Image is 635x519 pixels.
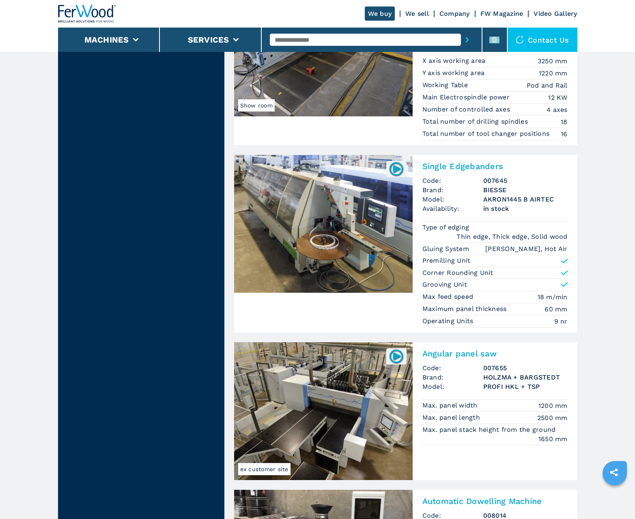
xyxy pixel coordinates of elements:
[508,28,577,52] div: Contact us
[422,256,471,265] p: Premilling Unit
[238,463,291,475] span: ex customer site
[537,413,568,422] em: 2500 mm
[422,280,467,289] p: Grooving Unit
[538,434,568,444] em: 1650 mm
[422,223,471,232] p: Type of edging
[234,342,577,480] a: Angular panel saw HOLZMA + BARGSTEDT PROFI HKL + TSPex customer site007655Angular panel sawCode:0...
[422,373,483,382] span: Brand:
[422,69,487,77] p: Y axis working area
[480,10,523,17] a: FW Magazine
[58,5,116,23] img: Ferwood
[539,69,568,78] em: 1220 mm
[422,363,483,373] span: Code:
[422,105,512,114] p: Number of controlled axes
[534,10,577,17] a: Video Gallery
[234,155,577,332] a: Single Edgebanders BIESSE AKRON1445 B AIRTEC007645Single EdgebandersCode:007645Brand:BIESSEModel:...
[422,117,530,126] p: Total number of drilling spindles
[422,268,493,277] p: Corner Rounding Unit
[561,129,568,139] em: 16
[545,305,567,314] em: 60 mm
[516,36,524,44] img: Contact us
[483,195,568,204] h3: AKRON1445 B AIRTEC
[422,81,470,90] p: Working Table
[483,373,568,382] h3: HOLZMA + BARGSTEDT
[422,317,476,326] p: Operating Units
[483,363,568,373] h3: 007655
[601,483,629,513] iframe: Chat
[456,232,567,241] em: Thin edge, Thick edge, Solid wood
[483,204,568,213] span: in stock
[422,382,483,391] span: Model:
[422,185,483,195] span: Brand:
[388,348,404,364] img: 007655
[538,292,568,302] em: 18 m/min
[547,105,568,114] em: 4 axes
[422,129,552,138] p: Total number of tool changer positions
[422,413,482,422] p: Max. panel length
[422,292,476,301] p: Max feed speed
[422,176,483,185] span: Code:
[422,401,480,410] p: Max. panel width
[483,382,568,391] h3: PROFI HKL + TSP
[538,401,568,410] em: 1200 mm
[422,161,568,171] h2: Single Edgebanders
[388,161,404,177] img: 007645
[548,93,567,102] em: 12 KW
[538,56,568,66] em: 3250 mm
[485,244,568,253] em: [PERSON_NAME], Hot Air
[604,462,624,483] a: sharethis
[422,93,512,102] p: Main Electrospindle power
[422,56,488,65] p: X axis working area
[461,30,474,49] button: submit-button
[405,10,429,17] a: We sell
[554,317,568,326] em: 9 nr
[234,342,413,480] img: Angular panel saw HOLZMA + BARGSTEDT PROFI HKL + TSP
[234,155,413,293] img: Single Edgebanders BIESSE AKRON1445 B AIRTEC
[483,185,568,195] h3: BIESSE
[483,176,568,185] h3: 007645
[422,204,483,213] span: Availability:
[527,81,568,90] em: Pod and Rail
[422,425,558,434] p: Max. panel stack height from the ground
[439,10,470,17] a: Company
[422,305,509,313] p: Maximum panel thickness
[188,35,229,45] button: Services
[238,99,275,112] span: Show room
[422,195,483,204] span: Model:
[561,117,568,127] em: 18
[365,6,395,21] a: We buy
[84,35,129,45] button: Machines
[422,349,568,358] h2: Angular panel saw
[422,244,471,253] p: Gluing System
[422,496,568,506] h2: Automatic Dowelling Machine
